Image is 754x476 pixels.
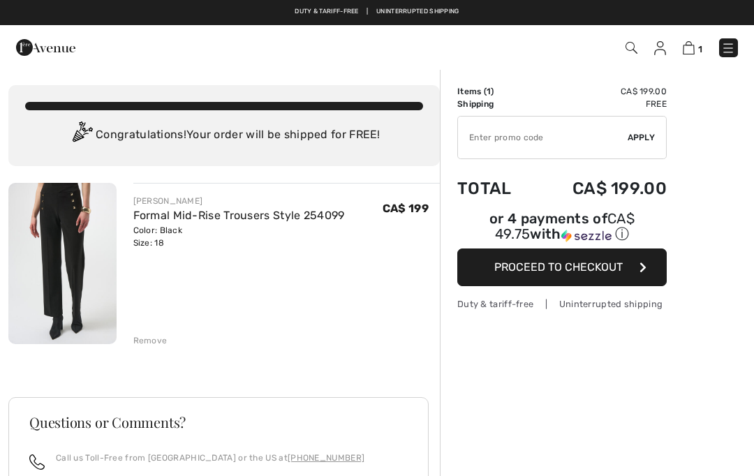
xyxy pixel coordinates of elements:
img: Search [626,42,637,54]
input: Promo code [458,117,628,158]
img: My Info [654,41,666,55]
a: 1ère Avenue [16,40,75,53]
button: Proceed to Checkout [457,248,667,286]
div: Duty & tariff-free | Uninterrupted shipping [457,297,667,311]
div: Remove [133,334,168,347]
td: Free [533,98,667,110]
div: or 4 payments ofCA$ 49.75withSezzle Click to learn more about Sezzle [457,212,667,248]
span: Proceed to Checkout [494,260,623,274]
td: Shipping [457,98,533,110]
img: Formal Mid-Rise Trousers Style 254099 [8,183,117,344]
h3: Questions or Comments? [29,415,408,429]
a: [PHONE_NUMBER] [288,453,364,463]
img: Shopping Bag [683,41,695,54]
td: CA$ 199.00 [533,165,667,212]
a: 1 [683,39,702,56]
img: Menu [721,41,735,55]
span: CA$ 199 [383,202,429,215]
img: Congratulation2.svg [68,121,96,149]
a: Formal Mid-Rise Trousers Style 254099 [133,209,345,222]
div: [PERSON_NAME] [133,195,345,207]
span: 1 [698,44,702,54]
span: CA$ 49.75 [495,210,635,242]
div: Congratulations! Your order will be shipped for FREE! [25,121,423,149]
div: or 4 payments of with [457,212,667,244]
div: Color: Black Size: 18 [133,224,345,249]
td: Total [457,165,533,212]
td: CA$ 199.00 [533,85,667,98]
td: Items ( ) [457,85,533,98]
span: Apply [628,131,656,144]
img: call [29,454,45,470]
span: 1 [487,87,491,96]
img: Sezzle [561,230,612,242]
p: Call us Toll-Free from [GEOGRAPHIC_DATA] or the US at [56,452,364,464]
img: 1ère Avenue [16,34,75,61]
